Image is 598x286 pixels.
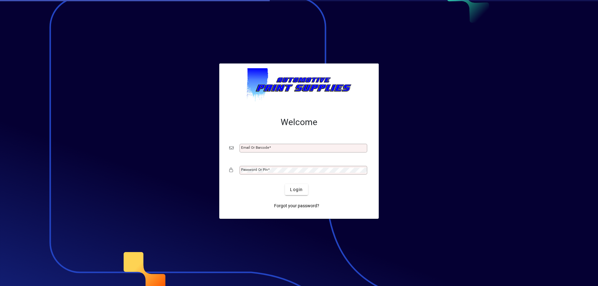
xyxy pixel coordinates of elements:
button: Login [285,184,308,195]
mat-label: Password or Pin [241,167,268,172]
a: Forgot your password? [272,200,322,211]
span: Forgot your password? [274,203,319,209]
h2: Welcome [229,117,369,128]
mat-label: Email or Barcode [241,145,269,150]
span: Login [290,186,303,193]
